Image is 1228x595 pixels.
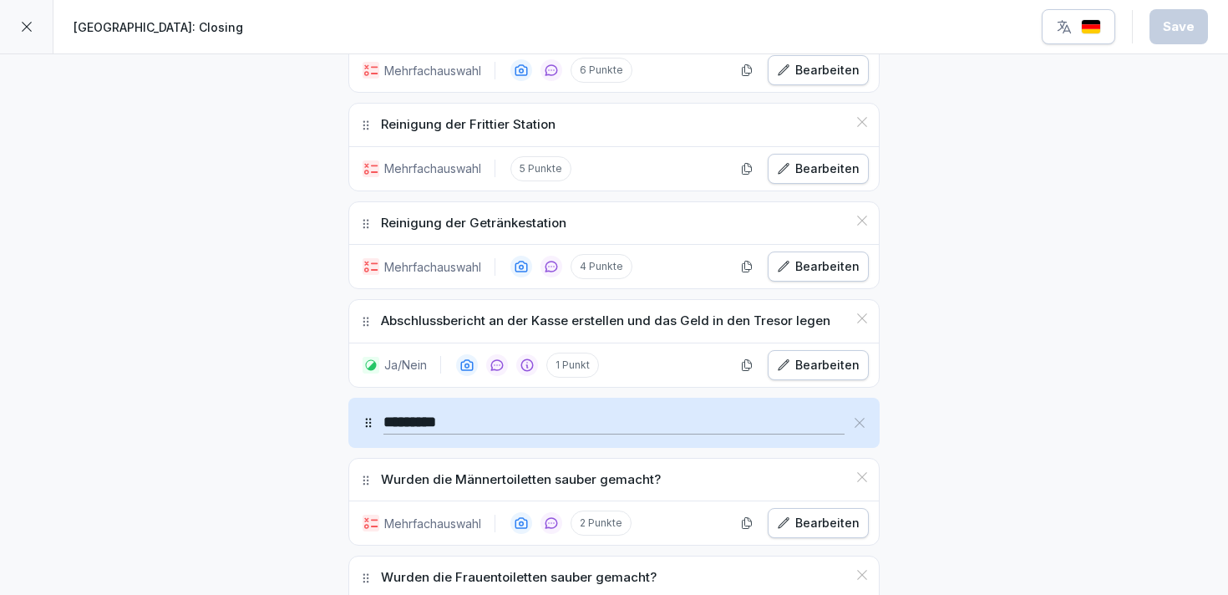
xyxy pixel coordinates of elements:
button: Bearbeiten [768,55,869,85]
p: Mehrfachauswahl [384,62,481,79]
div: Bearbeiten [777,257,860,276]
div: Save [1163,18,1195,36]
button: Bearbeiten [768,350,869,380]
p: Ja/Nein [384,356,427,374]
p: [GEOGRAPHIC_DATA]: Closing [74,18,243,36]
div: Bearbeiten [777,514,860,532]
p: 6 Punkte [571,58,632,83]
p: Abschlussbericht an der Kasse erstellen und das Geld in den Tresor legen [381,312,830,331]
p: 1 Punkt [546,353,599,378]
button: Save [1149,9,1208,44]
p: Wurden die Frauentoiletten sauber gemacht? [381,568,657,587]
p: Mehrfachauswahl [384,160,481,177]
button: Bearbeiten [768,154,869,184]
div: Bearbeiten [777,356,860,374]
p: 4 Punkte [571,254,632,279]
div: Bearbeiten [777,61,860,79]
p: Reinigung der Getränkestation [381,214,566,233]
div: Bearbeiten [777,160,860,178]
p: 2 Punkte [571,511,632,536]
img: de.svg [1081,19,1101,35]
p: Wurden die Männertoiletten sauber gemacht? [381,470,661,490]
p: Mehrfachauswahl [384,258,481,276]
p: Reinigung der Frittier Station [381,115,556,135]
p: Mehrfachauswahl [384,515,481,532]
button: Bearbeiten [768,508,869,538]
p: 5 Punkte [510,156,571,181]
button: Bearbeiten [768,252,869,282]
